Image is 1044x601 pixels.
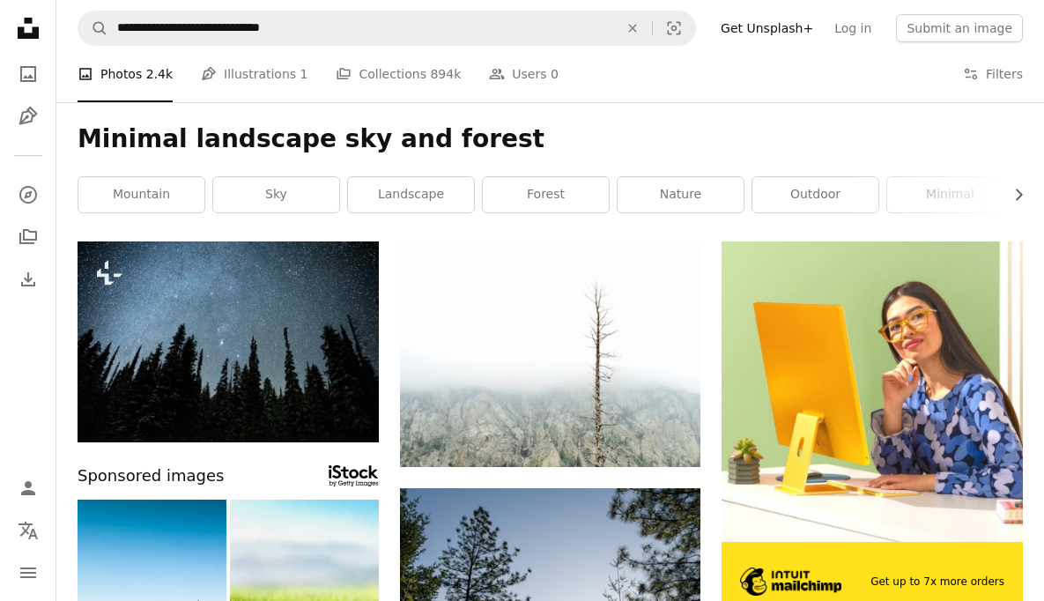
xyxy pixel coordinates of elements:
[11,99,46,134] a: Illustrations
[11,177,46,212] a: Explore
[78,464,224,489] span: Sponsored images
[11,555,46,590] button: Menu
[722,241,1023,542] img: file-1722962862010-20b14c5a0a60image
[752,177,878,212] a: outdoor
[896,14,1023,42] button: Submit an image
[870,575,1004,590] span: Get up to 7x more orders
[201,46,307,102] a: Illustrations 1
[300,64,308,84] span: 1
[78,334,379,350] a: the night sky is filled with stars and trees
[740,568,841,596] img: file-1690386555781-336d1949dad1image
[400,581,701,597] a: green trees under blue sky during daytime
[1003,177,1023,212] button: scroll list to the right
[400,241,701,467] img: brown bare tree photography
[11,471,46,506] a: Log in / Sign up
[551,64,559,84] span: 0
[348,177,474,212] a: landscape
[11,219,46,255] a: Collections
[963,46,1023,102] button: Filters
[430,64,461,84] span: 894k
[78,241,379,442] img: the night sky is filled with stars and trees
[710,14,824,42] a: Get Unsplash+
[400,346,701,362] a: brown bare tree photography
[483,177,609,212] a: forest
[213,177,339,212] a: sky
[336,46,461,102] a: Collections 894k
[489,46,559,102] a: Users 0
[78,11,696,46] form: Find visuals sitewide
[78,123,1023,155] h1: Minimal landscape sky and forest
[887,177,1013,212] a: minimal
[78,177,204,212] a: mountain
[11,56,46,92] a: Photos
[11,513,46,548] button: Language
[653,11,695,45] button: Visual search
[824,14,882,42] a: Log in
[618,177,744,212] a: nature
[78,11,108,45] button: Search Unsplash
[613,11,652,45] button: Clear
[11,262,46,297] a: Download History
